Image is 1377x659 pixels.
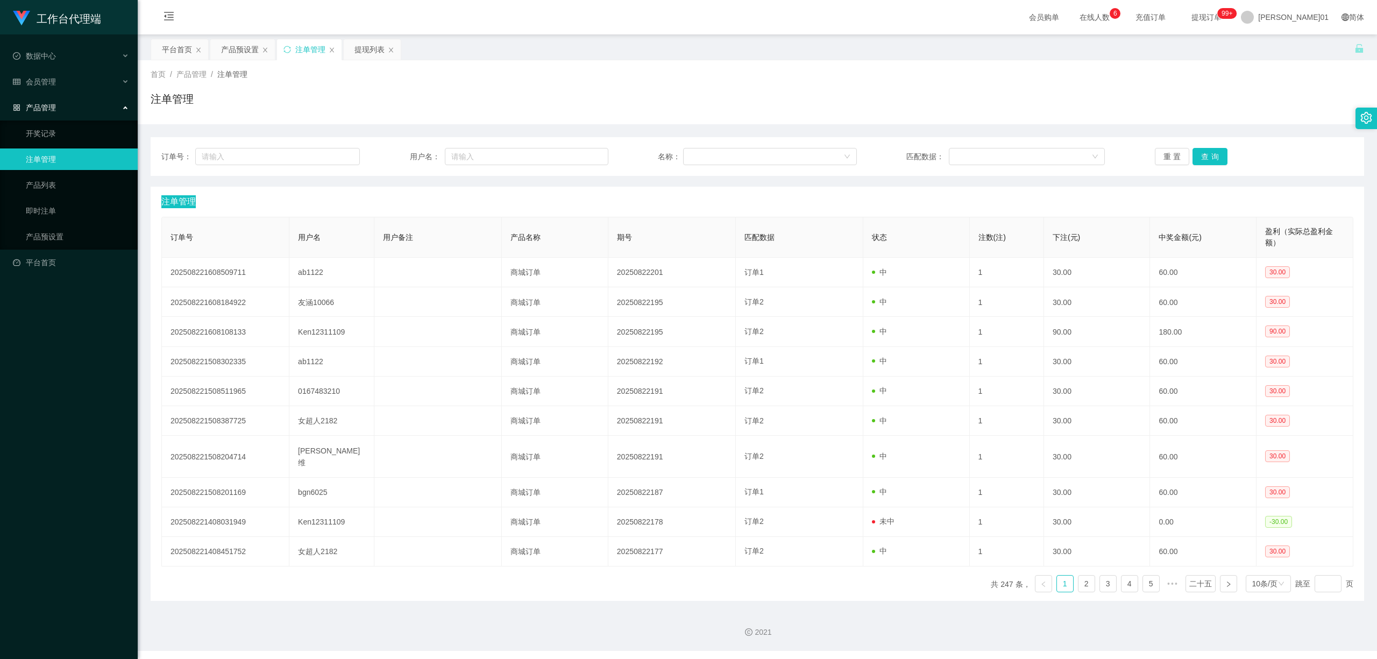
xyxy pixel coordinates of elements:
font: 产品管理 [176,70,207,79]
font: 2021 [755,628,771,636]
li: 2 [1078,575,1095,592]
font: 用户名 [298,233,321,242]
font: Ken12311109 [298,518,345,526]
font: 5 [1149,579,1153,588]
font: 用户备注 [383,233,413,242]
font: -30.00 [1269,518,1288,526]
font: 商城订单 [510,328,541,336]
i: 图标： 下 [1278,580,1284,588]
font: 30.00 [1053,416,1071,425]
font: 20250822177 [617,547,663,556]
font: 30.00 [1053,452,1071,460]
font: 1 [978,297,983,306]
button: 查询 [1193,148,1227,165]
font: 订单1 [744,357,764,365]
font: [PERSON_NAME]01 [1258,13,1329,22]
font: 180.00 [1159,328,1182,336]
font: 产品名称 [510,233,541,242]
font: 数据中心 [26,52,56,60]
font: 202508221508387725 [171,416,246,425]
font: 202508221508204714 [171,452,246,460]
font: 30.00 [1269,268,1286,276]
i: 图标： 解锁 [1354,44,1364,53]
font: 商城订单 [510,357,541,366]
font: 商城订单 [510,416,541,425]
font: 20250822192 [617,357,663,366]
font: 30.00 [1269,387,1286,395]
font: 30.00 [1269,452,1286,460]
font: 名称： [658,152,680,161]
font: 首页 [151,70,166,79]
font: 订单2 [744,517,764,526]
font: 订单1 [744,268,764,277]
font: 中 [879,487,887,496]
li: 下一页 [1220,575,1237,592]
i: 图标： 关闭 [388,47,394,53]
font: 20250822201 [617,268,663,277]
font: / [170,70,172,79]
font: 202508221508511965 [171,387,246,395]
font: 99+ [1222,10,1232,17]
i: 图标：版权 [745,628,753,636]
i: 图标：同步 [283,46,291,53]
font: 30.00 [1053,297,1071,306]
font: 60.00 [1159,488,1177,497]
font: Ken12311109 [298,328,345,336]
font: / [211,70,213,79]
font: 中 [879,547,887,555]
font: 202508221608509711 [171,268,246,277]
font: 订单号： [161,152,191,161]
i: 图标: appstore-o [13,104,20,111]
font: 二十五 [1189,579,1212,588]
font: 期号 [617,233,632,242]
font: 商城订单 [510,387,541,395]
i: 图标： 下 [1092,153,1098,161]
font: 中 [879,297,887,306]
font: 共 247 条， [991,580,1030,589]
font: 60.00 [1159,547,1177,556]
font: 60.00 [1159,452,1177,460]
font: 订单2 [744,547,764,555]
li: 4 [1121,575,1138,592]
font: 30.00 [1053,547,1071,556]
font: 202508221408031949 [171,518,246,526]
a: 即时注单 [26,200,129,222]
font: 20250822178 [617,518,663,526]
font: 页 [1346,579,1353,588]
font: 会员购单 [1029,13,1059,22]
font: 1 [978,518,983,526]
font: 订单2 [744,416,764,425]
font: 平台首页 [162,45,192,54]
font: 跳至 [1295,579,1310,588]
font: ••• [1167,579,1179,588]
input: 请输入 [195,148,360,165]
img: logo.9652507e.png [13,11,30,26]
i: 图标: 检查-圆圈-o [13,52,20,60]
font: 商城订单 [510,547,541,556]
i: 图标： 下 [844,153,850,161]
font: 1 [1063,579,1067,588]
font: ab1122 [298,268,323,277]
font: 20250822195 [617,297,663,306]
sup: 920 [1217,8,1237,19]
font: 30.00 [1053,488,1071,497]
i: 图标: 全球 [1341,13,1349,21]
a: 图标：仪表板平台首页 [13,252,129,273]
font: 1 [978,268,983,277]
input: 请输入 [445,148,608,165]
font: 4 [1127,579,1132,588]
font: 订单2 [744,452,764,460]
font: 下注(元) [1053,233,1080,242]
font: 中 [879,357,887,365]
font: 20250822195 [617,328,663,336]
li: 二十五 [1186,575,1216,592]
font: 订单2 [744,297,764,306]
a: 产品列表 [26,174,129,196]
a: 工作台代理端 [13,13,101,22]
font: 1 [978,328,983,336]
font: 1 [978,416,983,425]
font: 友涵10066 [298,297,334,306]
li: 5 [1142,575,1160,592]
font: ab1122 [298,357,323,366]
font: 30.00 [1053,387,1071,395]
